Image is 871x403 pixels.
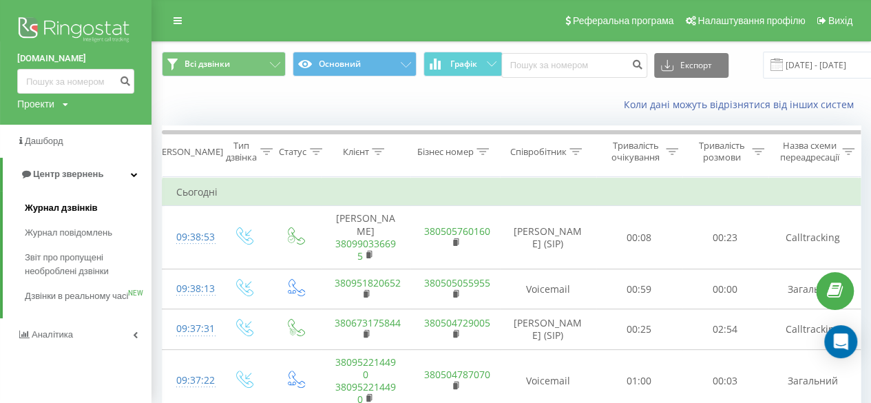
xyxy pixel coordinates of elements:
button: Всі дзвінки [162,52,286,76]
div: Співробітник [510,146,566,158]
span: Дзвінки в реальному часі [25,289,128,303]
div: 09:38:13 [176,276,204,302]
button: Основний [293,52,417,76]
td: 00:00 [682,269,768,309]
div: Статус [279,146,306,158]
div: Проекти [17,97,54,111]
div: 09:37:22 [176,367,204,394]
div: Тип дзвінка [226,140,257,163]
span: Налаштування профілю [697,15,805,26]
td: 02:54 [682,309,768,349]
td: Загальний [768,269,858,309]
td: [PERSON_NAME] (SIP) [500,206,596,269]
span: Центр звернень [33,169,103,179]
td: Calltracking [768,309,858,349]
span: Реферальна програма [573,15,674,26]
button: Графік [423,52,503,76]
div: Open Intercom Messenger [824,325,857,358]
a: Журнал повідомлень [25,220,151,245]
a: 380990336695 [335,237,396,262]
span: Графік [450,59,477,69]
a: Центр звернень [3,158,151,191]
span: Звіт про пропущені необроблені дзвінки [25,251,145,278]
td: [PERSON_NAME] [321,206,410,269]
span: Дашборд [25,136,63,146]
a: Коли дані можуть відрізнятися вiд інших систем [624,98,861,111]
div: 09:38:53 [176,224,204,251]
a: 380673175844 [335,316,401,329]
a: [DOMAIN_NAME] [17,52,134,65]
a: 380505760160 [424,225,490,238]
td: 00:25 [596,309,682,349]
div: Клієнт [342,146,368,158]
div: 09:37:31 [176,316,204,342]
td: Voicemail [500,269,596,309]
img: Ringostat logo [17,14,134,48]
span: Журнал дзвінків [25,201,98,215]
div: [PERSON_NAME] [154,146,223,158]
div: Тривалість розмови [694,140,748,163]
td: 00:08 [596,206,682,269]
a: 380504787070 [424,368,490,381]
span: Вихід [828,15,852,26]
input: Пошук за номером [17,69,134,94]
td: [PERSON_NAME] (SIP) [500,309,596,349]
span: Журнал повідомлень [25,226,112,240]
td: 00:59 [596,269,682,309]
span: Аналiтика [32,329,73,340]
a: 380504729005 [424,316,490,329]
button: Експорт [654,53,728,78]
div: Бізнес номер [417,146,473,158]
td: 00:23 [682,206,768,269]
input: Пошук за номером [501,53,647,78]
div: Тривалість очікування [608,140,662,163]
span: Всі дзвінки [185,59,230,70]
a: Звіт про пропущені необроблені дзвінки [25,245,151,284]
div: Назва схеми переадресації [779,140,839,163]
td: Calltracking [768,206,858,269]
a: 380951820652 [335,276,401,289]
a: 380505055955 [424,276,490,289]
a: 380952214490 [335,355,396,381]
a: Журнал дзвінків [25,196,151,220]
a: Дзвінки в реальному часіNEW [25,284,151,309]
